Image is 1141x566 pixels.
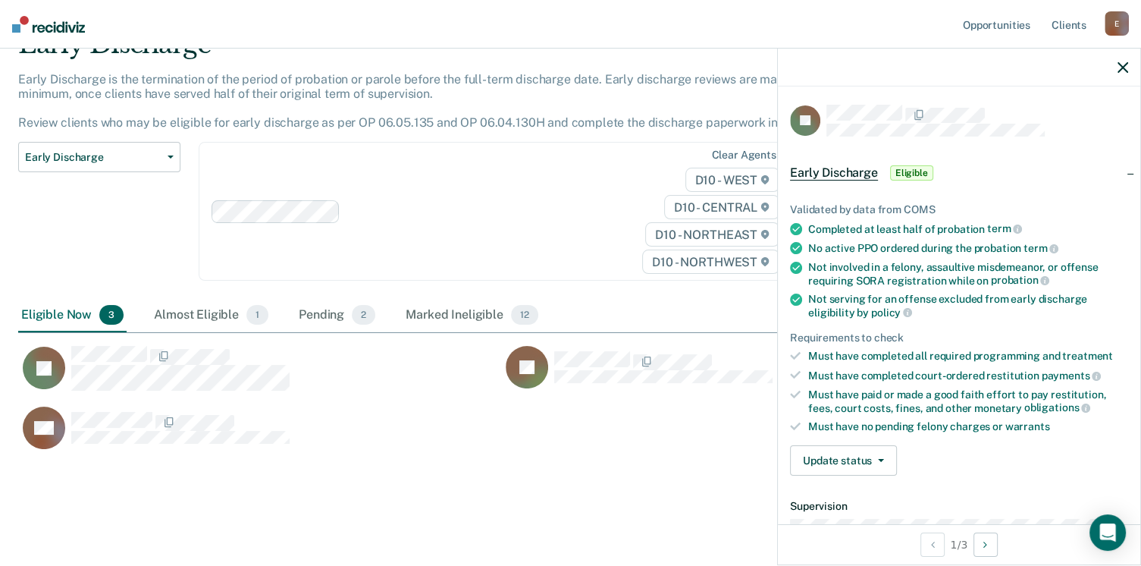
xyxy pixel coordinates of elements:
[1023,242,1058,254] span: term
[808,369,1128,382] div: Must have completed court-ordered restitution
[808,420,1128,433] div: Must have no pending felony charges or
[12,16,85,33] img: Recidiviz
[403,299,541,332] div: Marked Ineligible
[18,406,501,467] div: CaseloadOpportunityCell-0499090
[711,149,776,162] div: Clear agents
[246,305,268,325] span: 1
[1062,350,1113,362] span: treatment
[808,261,1128,287] div: Not involved in a felony, assaultive misdemeanor, or offense requiring SORA registration while on
[18,345,501,406] div: CaseloadOpportunityCell-0499694
[25,151,161,164] span: Early Discharge
[808,350,1128,363] div: Must have completed all required programming and
[296,299,378,332] div: Pending
[352,305,375,325] span: 2
[18,299,127,332] div: Eligible Now
[501,345,984,406] div: CaseloadOpportunityCell-0775540
[1105,11,1129,36] div: E
[808,241,1128,255] div: No active PPO ordered during the probation
[808,222,1128,236] div: Completed at least half of probation
[871,307,912,319] span: policy
[778,149,1140,197] div: Early DischargeEligible
[1042,369,1102,382] span: payments
[808,388,1128,414] div: Must have paid or made a good faith effort to pay restitution, fees, court costs, fines, and othe...
[664,195,779,219] span: D10 - CENTRAL
[808,293,1128,319] div: Not serving for an offense excluded from early discharge eligibility by
[18,72,833,130] p: Early Discharge is the termination of the period of probation or parole before the full-term disc...
[778,524,1140,564] div: 1 / 3
[642,250,779,274] span: D10 - NORTHWEST
[18,29,874,72] div: Early Discharge
[790,500,1128,513] dt: Supervision
[645,222,779,247] span: D10 - NORTHEAST
[790,165,878,181] span: Early Discharge
[1089,514,1126,551] div: Open Intercom Messenger
[1024,401,1090,413] span: obligations
[987,222,1022,234] span: term
[790,332,1128,344] div: Requirements to check
[920,533,945,557] button: Previous Opportunity
[991,274,1050,286] span: probation
[973,533,998,557] button: Next Opportunity
[890,165,933,181] span: Eligible
[99,305,124,325] span: 3
[790,445,897,476] button: Update status
[151,299,271,332] div: Almost Eligible
[685,168,779,192] span: D10 - WEST
[511,305,538,325] span: 12
[790,203,1128,216] div: Validated by data from COMS
[1005,420,1050,432] span: warrants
